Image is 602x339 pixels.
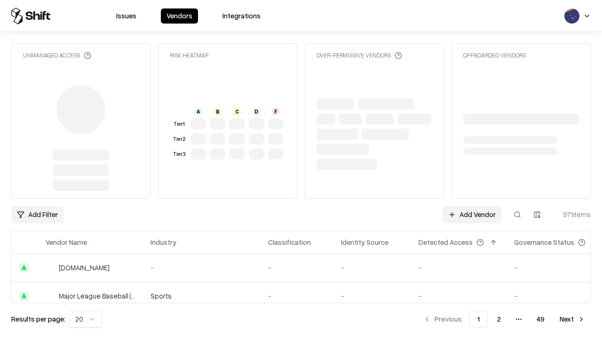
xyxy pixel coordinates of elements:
[214,108,222,115] div: B
[19,263,29,273] div: A
[268,291,326,301] div: -
[170,51,208,59] div: Risk Heatmap
[172,120,187,128] div: Tier 1
[341,291,404,301] div: -
[111,8,142,24] button: Issues
[59,263,110,273] div: [DOMAIN_NAME]
[418,311,591,328] nav: pagination
[554,311,591,328] button: Next
[514,263,601,273] div: -
[514,237,574,247] div: Governance Status
[150,263,253,273] div: -
[514,291,601,301] div: -
[233,108,241,115] div: C
[19,291,29,301] div: A
[150,291,253,301] div: Sports
[463,51,526,59] div: Offboarded Vendors
[150,237,176,247] div: Industry
[419,291,499,301] div: -
[268,263,326,273] div: -
[317,51,402,59] div: Over-Permissive Vendors
[341,237,388,247] div: Identity Source
[46,237,87,247] div: Vendor Name
[46,291,55,301] img: Major League Baseball (MLB)
[23,51,91,59] div: Unmanaged Access
[59,291,135,301] div: Major League Baseball (MLB)
[443,206,501,223] a: Add Vendor
[195,108,202,115] div: A
[341,263,404,273] div: -
[490,311,508,328] button: 2
[46,263,55,273] img: pathfactory.com
[217,8,266,24] button: Integrations
[469,311,488,328] button: 1
[253,108,260,115] div: D
[172,150,187,158] div: Tier 3
[11,314,65,324] p: Results per page:
[419,263,499,273] div: -
[272,108,279,115] div: F
[553,210,591,219] div: 971 items
[11,206,63,223] button: Add Filter
[161,8,198,24] button: Vendors
[529,311,552,328] button: 49
[268,237,311,247] div: Classification
[172,135,187,143] div: Tier 2
[419,237,473,247] div: Detected Access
